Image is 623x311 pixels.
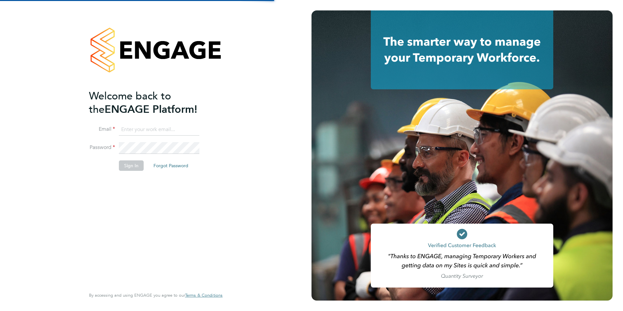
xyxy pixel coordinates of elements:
label: Password [89,144,115,151]
label: Email [89,126,115,133]
input: Enter your work email... [119,124,199,136]
button: Sign In [119,160,144,171]
span: Terms & Conditions [185,292,223,298]
button: Forgot Password [148,160,194,171]
a: Terms & Conditions [185,293,223,298]
span: By accessing and using ENGAGE you agree to our [89,292,223,298]
span: Welcome back to the [89,90,171,116]
h2: ENGAGE Platform! [89,89,216,116]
